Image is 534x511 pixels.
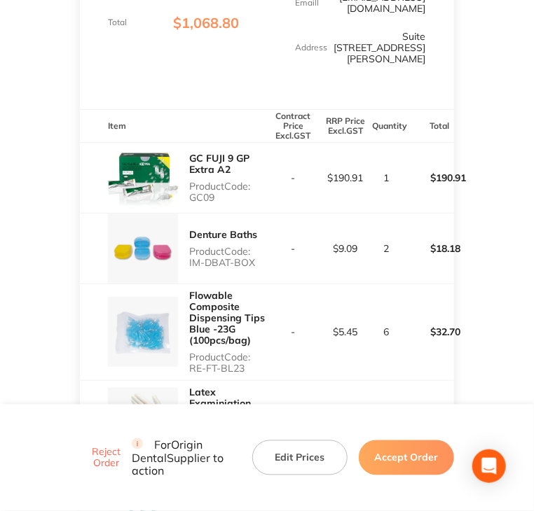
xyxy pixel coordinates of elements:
[132,438,235,477] p: For Origin Dental Supplier to action
[295,43,327,52] p: Address
[371,110,402,143] th: Quantity
[372,172,401,183] p: 1
[189,386,251,421] a: Latex Examiniation Gloves - XS
[320,326,371,337] p: $5.45
[268,326,319,337] p: -
[268,243,319,254] p: -
[402,315,458,349] p: $32.70
[189,246,267,268] p: Product Code: IM-DBAT-BOX
[334,31,426,64] p: Suite [STREET_ADDRESS][PERSON_NAME]
[320,172,371,183] p: $190.91
[80,110,267,143] th: Item
[189,181,267,203] p: Product Code: GC09
[402,161,458,195] p: $190.91
[189,152,249,176] a: GC FUJI 9 GP Extra A2
[173,14,239,31] span: $1,068.80
[189,289,265,346] a: Flowable Composite Dispensing Tips Blue -23G (100pcs/bag)
[189,351,267,374] p: Product Code: RE-FT-BL23
[80,446,132,470] button: Reject Order
[108,17,127,27] p: Total
[402,110,454,143] th: Total
[268,172,319,183] p: -
[108,388,178,458] img: bnJ4eTl1cw
[359,440,454,475] button: Accept Order
[402,232,458,265] p: $18.18
[267,110,320,143] th: Contract Price Excl. GST
[372,243,401,254] p: 2
[108,213,178,283] img: YjB1Nmgwag
[320,243,371,254] p: $9.09
[252,440,348,475] button: Edit Prices
[189,228,257,241] a: Denture Baths
[372,326,401,337] p: 6
[472,449,506,483] div: Open Intercom Messenger
[108,297,178,367] img: MXl2bnlsZA
[108,143,178,213] img: amY5dHJ4bg
[320,110,372,143] th: RRP Price Excl. GST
